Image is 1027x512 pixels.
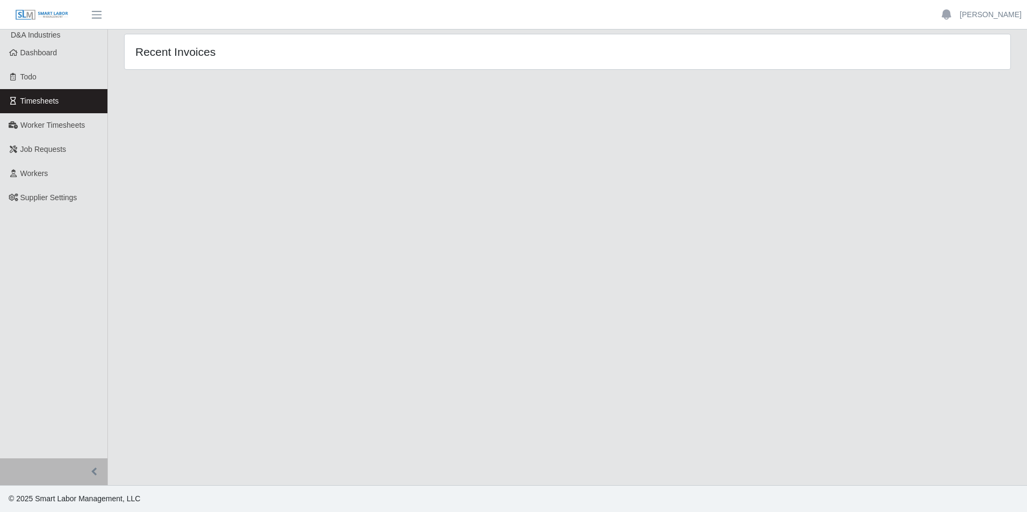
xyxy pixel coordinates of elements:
span: © 2025 Smart Labor Management, LLC [9,494,140,503]
span: Worker Timesheets [20,121,85,129]
span: Todo [20,72,37,81]
span: Workers [20,169,48,178]
img: SLM Logo [15,9,69,21]
span: Supplier Settings [20,193,77,202]
h4: Recent Invoices [135,45,486,58]
span: D&A Industries [11,31,61,39]
span: Dashboard [20,48,57,57]
a: [PERSON_NAME] [960,9,1022,20]
span: Job Requests [20,145,67,153]
span: Timesheets [20,97,59,105]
